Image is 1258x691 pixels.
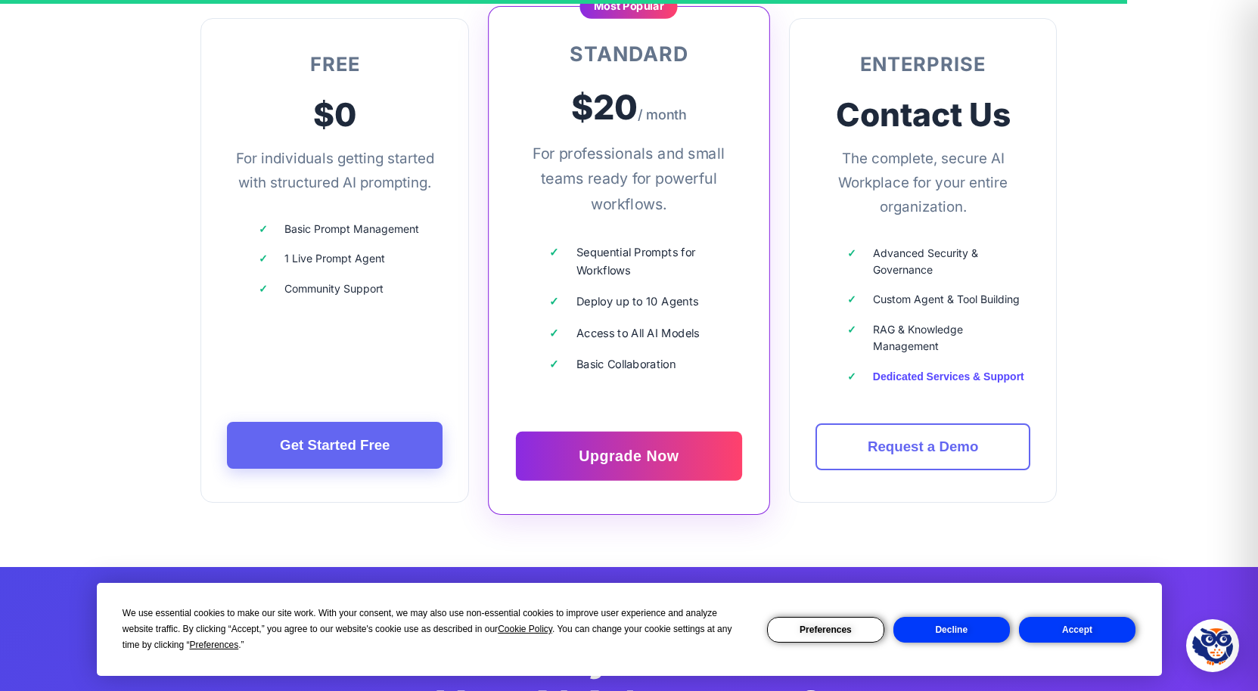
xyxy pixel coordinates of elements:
[190,640,239,650] span: Preferences
[549,355,742,373] li: Basic Collaboration
[815,423,1031,470] a: Request a Demo
[549,324,742,342] li: Access to All AI Models
[516,80,742,134] div: $20
[1192,625,1233,666] img: Hootie - PromptOwl AI Assistant
[259,221,443,237] li: Basic Prompt Management
[638,107,687,122] span: / month
[1019,617,1135,643] button: Accept
[549,293,742,311] li: Deploy up to 10 Agents
[815,147,1031,218] p: The complete, secure AI Workplace for your entire organization.
[847,245,1031,279] li: Advanced Security & Governance
[847,321,1031,355] li: RAG & Knowledge Management
[815,89,1031,141] div: Contact Us
[516,41,742,67] h3: Standard
[873,370,1024,383] a: Dedicated Services & Support
[549,244,742,280] li: Sequential Prompts for Workflows
[815,51,1031,76] h3: Enterprise
[259,250,443,267] li: 1 Live Prompt Agent
[227,147,443,195] p: For individuals getting started with structured AI prompting.
[516,432,742,481] a: Upgrade Now
[259,280,443,297] li: Community Support
[227,422,443,469] a: Get Started Free
[893,617,1010,643] button: Decline
[97,583,1162,676] div: Cookie Consent Prompt
[227,51,443,76] h3: Free
[227,89,443,141] div: $0
[123,606,749,653] div: We use essential cookies to make our site work. With your consent, we may also use non-essential ...
[847,291,1031,308] li: Custom Agent & Tool Building
[767,617,884,643] button: Preferences
[498,624,552,634] span: Cookie Policy
[516,141,742,217] p: For professionals and small teams ready for powerful workflows.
